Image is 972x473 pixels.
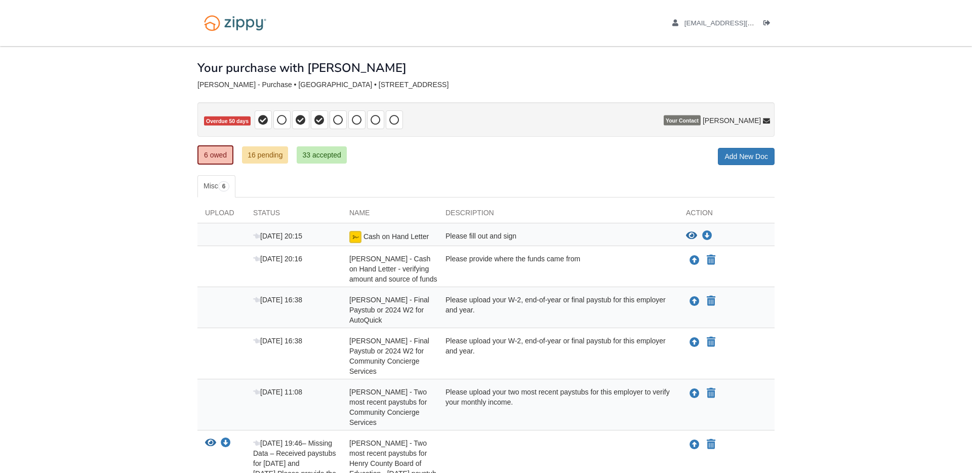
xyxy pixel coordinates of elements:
[702,232,712,240] a: Download Cash on Hand Letter
[349,296,429,324] span: [PERSON_NAME] - Final Paystub or 2024 W2 for AutoQuick
[253,337,302,345] span: [DATE] 16:38
[688,254,701,267] button: Upload Cody Steerman - Cash on Hand Letter - verifying amount and source of funds
[197,81,775,89] div: [PERSON_NAME] - Purchase • [GEOGRAPHIC_DATA] • [STREET_ADDRESS]
[253,296,302,304] span: [DATE] 16:38
[342,208,438,223] div: Name
[688,387,701,400] button: Upload Cody Steerman - Two most recent paystubs for Community Concierge Services
[438,254,678,284] div: Please provide where the funds came from
[664,115,701,126] span: Your Contact
[242,146,288,164] a: 16 pending
[221,440,231,448] a: Download Debbie Steerman - Two most recent paystubs for Henry County Board of Education - April 2...
[688,438,701,451] button: Upload Debbie Steerman - Two most recent paystubs for Henry County Board of Education - April 202...
[205,438,216,449] button: View Debbie Steerman - Two most recent paystubs for Henry County Board of Education - April 2025 ...
[253,388,302,396] span: [DATE] 11:08
[686,231,697,241] button: View Cash on Hand Letter
[438,387,678,427] div: Please upload your two most recent paystubs for this employer to verify your monthly income.
[349,337,429,375] span: [PERSON_NAME] - Final Paystub or 2024 W2 for Community Concierge Services
[253,255,302,263] span: [DATE] 20:16
[349,388,427,426] span: [PERSON_NAME] - Two most recent paystubs for Community Concierge Services
[349,231,361,243] img: esign
[438,295,678,325] div: Please upload your W-2, end-of-year or final paystub for this employer and year.
[703,115,761,126] span: [PERSON_NAME]
[297,146,346,164] a: 33 accepted
[197,175,235,198] a: Misc
[253,232,302,240] span: [DATE] 20:15
[672,19,800,29] a: edit profile
[718,148,775,165] a: Add New Doc
[678,208,775,223] div: Action
[763,19,775,29] a: Log out
[349,255,437,283] span: [PERSON_NAME] - Cash on Hand Letter - verifying amount and source of funds
[218,181,230,191] span: 6
[706,387,716,400] button: Declare Cody Steerman - Two most recent paystubs for Community Concierge Services not applicable
[438,208,678,223] div: Description
[688,336,701,349] button: Upload Cody Steerman - Final Paystub or 2024 W2 for Community Concierge Services
[197,208,246,223] div: Upload
[438,231,678,243] div: Please fill out and sign
[204,116,251,126] span: Overdue 50 days
[684,19,800,27] span: debsteerman@yahoo.com
[363,232,429,241] span: Cash on Hand Letter
[438,336,678,376] div: Please upload your W-2, end-of-year or final paystub for this employer and year.
[197,145,233,165] a: 6 owed
[706,254,716,266] button: Declare Cody Steerman - Cash on Hand Letter - verifying amount and source of funds not applicable
[688,295,701,308] button: Upload Cody Steerman - Final Paystub or 2024 W2 for AutoQuick
[253,439,302,447] span: [DATE] 19:46
[246,208,342,223] div: Status
[197,61,407,74] h1: Your purchase with [PERSON_NAME]
[706,439,716,451] button: Declare Debbie Steerman - Two most recent paystubs for Henry County Board of Education - April 20...
[706,336,716,348] button: Declare Cody Steerman - Final Paystub or 2024 W2 for Community Concierge Services not applicable
[706,295,716,307] button: Declare Cody Steerman - Final Paystub or 2024 W2 for AutoQuick not applicable
[197,10,273,36] img: Logo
